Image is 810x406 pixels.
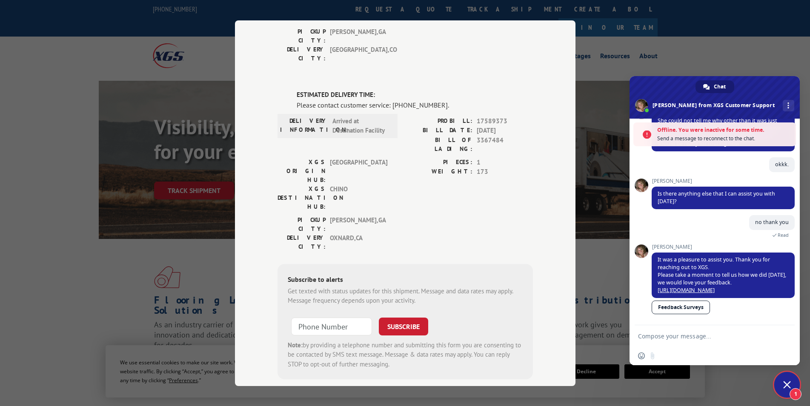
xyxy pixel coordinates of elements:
span: Insert an emoji [638,352,645,359]
label: ESTIMATED DELIVERY TIME: [297,90,533,100]
a: Close chat [774,372,800,397]
input: Phone Number [291,317,372,335]
label: PICKUP CITY: [278,215,326,233]
span: [PERSON_NAME] [652,178,795,184]
label: PIECES: [405,157,472,167]
span: Offline. You were inactive for some time. [657,126,792,134]
label: XGS DESTINATION HUB: [278,184,326,211]
span: 17589373 [477,116,533,126]
div: Get texted with status updates for this shipment. Message and data rates may apply. Message frequ... [288,286,523,305]
span: Arrived at Destination Facility [332,116,390,135]
button: SUBSCRIBE [379,317,428,335]
label: XGS ORIGIN HUB: [278,157,326,184]
span: no thank you [755,219,789,226]
span: OXNARD , CA [330,233,387,251]
label: DELIVERY CITY: [278,45,326,63]
label: DELIVERY CITY: [278,233,326,251]
span: Is there anything else that I can assist you with [DATE]? [658,190,775,205]
strong: Note: [288,341,303,349]
span: [DATE] [477,126,533,136]
span: 3367484 [477,135,533,153]
div: by providing a telephone number and submitting this form you are consenting to be contacted by SM... [288,340,523,369]
span: 173 [477,167,533,177]
div: Please contact customer service: [PHONE_NUMBER]. [297,99,533,110]
div: Subscribe to alerts [288,274,523,286]
span: 1 [477,157,533,167]
span: okkk. [775,161,789,168]
a: [URL][DOMAIN_NAME] [658,287,715,294]
span: [PERSON_NAME] , GA [330,215,387,233]
label: BILL DATE: [405,126,472,136]
label: DELIVERY INFORMATION: [280,116,328,135]
span: CHINO [330,184,387,211]
a: Chat [696,80,734,93]
label: PROBILL: [405,116,472,126]
span: [GEOGRAPHIC_DATA] [330,157,387,184]
span: Read [778,232,789,238]
textarea: Compose your message... [638,325,774,346]
span: [GEOGRAPHIC_DATA] , CO [330,45,387,63]
span: Send a message to reconnect to the chat. [657,134,792,143]
label: WEIGHT: [405,167,472,177]
span: [PERSON_NAME] [652,244,795,250]
span: It was a pleasure to assist you. Thank you for reaching out to XGS. Please take a moment to tell ... [658,256,786,294]
label: BILL OF LADING: [405,135,472,153]
label: PICKUP CITY: [278,27,326,45]
a: Feedback Surveys [652,301,710,314]
span: 1 [790,388,801,400]
span: Chat [714,80,726,93]
span: [PERSON_NAME] , GA [330,27,387,45]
